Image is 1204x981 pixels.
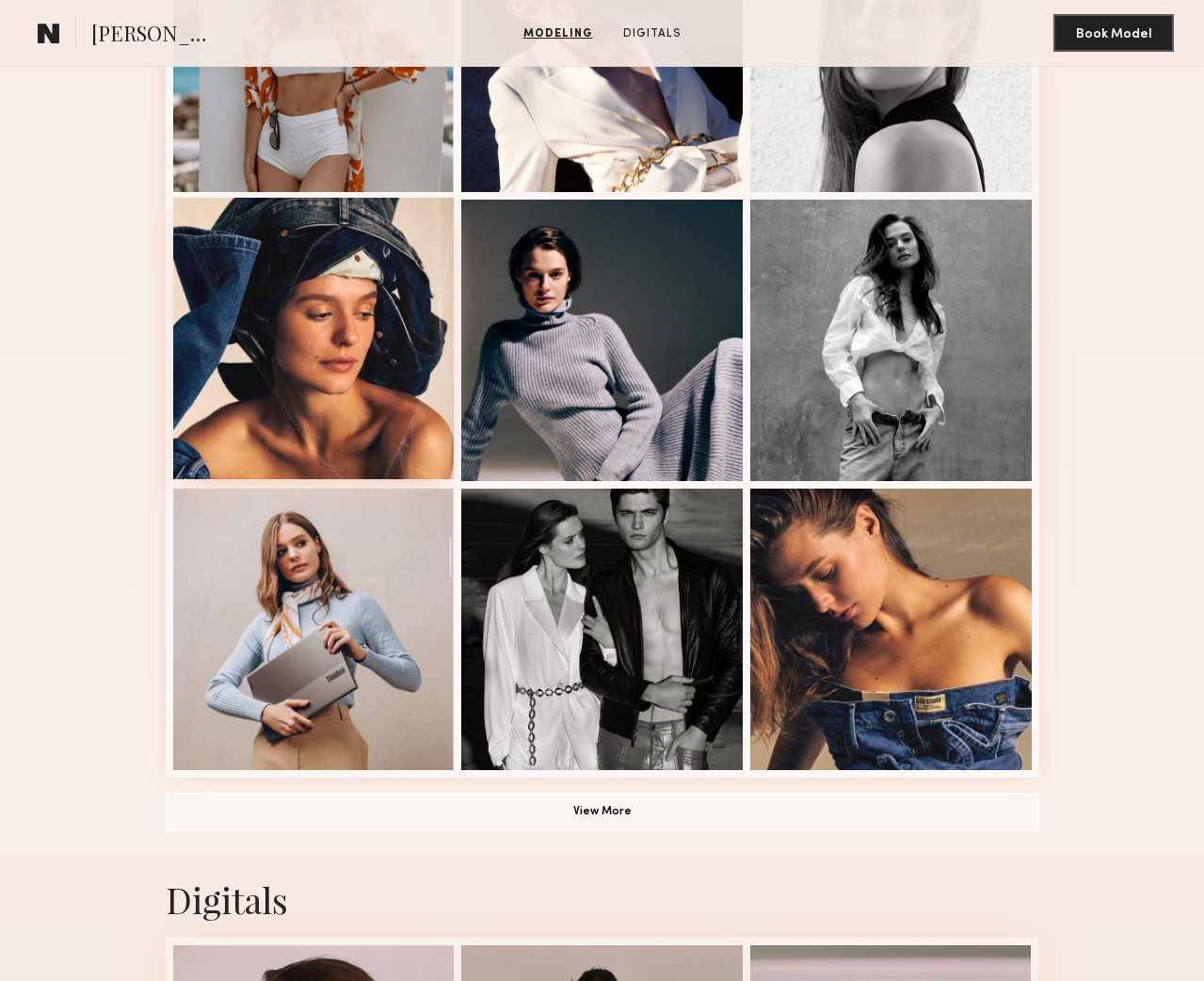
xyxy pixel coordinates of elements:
[91,19,222,52] span: [PERSON_NAME]
[166,876,1039,923] div: Digitals
[1053,14,1174,52] button: Book Model
[1053,24,1174,40] a: Book Model
[166,793,1039,830] button: View More
[516,25,601,42] a: Modeling
[616,25,689,42] a: Digitals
